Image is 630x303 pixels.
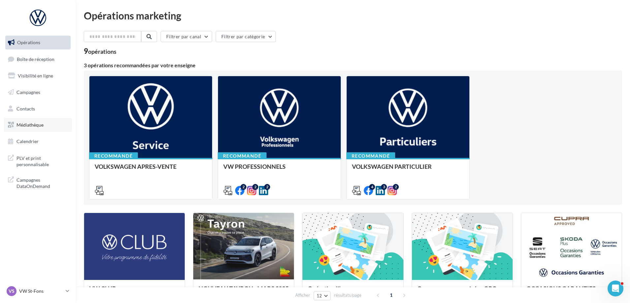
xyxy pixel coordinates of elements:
div: opérations [88,48,116,54]
a: Opérations [4,36,72,49]
a: Calendrier [4,135,72,148]
div: Recommandé [89,152,138,160]
div: 3 [381,184,387,190]
a: Campagnes DataOnDemand [4,173,72,192]
span: VS [9,288,15,294]
span: Médiathèque [16,122,44,128]
button: Filtrer par catégorie [216,31,276,42]
span: VOLKSWAGEN PARTICULIER [352,163,432,170]
span: 1 [386,290,396,300]
a: Contacts [4,102,72,116]
span: Opérations [17,40,40,45]
a: VS VW St-Fons [5,285,71,297]
button: 12 [314,291,331,300]
div: 2 [393,184,399,190]
div: Recommandé [346,152,395,160]
span: Campagnes DataOnDemand [16,175,68,190]
div: 2 [264,184,270,190]
span: Contacts [16,106,35,111]
a: Visibilité en ligne [4,69,72,83]
span: OCCASIONS GARANTIES [526,285,596,292]
a: Campagnes [4,85,72,99]
div: Opérations marketing [84,11,622,20]
span: Opération libre [308,285,348,292]
span: Afficher [295,292,310,298]
div: Recommandé [218,152,267,160]
span: VW PROFESSIONNELS [223,163,286,170]
div: 4 [369,184,375,190]
span: 12 [317,293,322,298]
span: Campagnes [16,89,40,95]
div: 2 [240,184,246,190]
a: Boîte de réception [4,52,72,66]
p: VW St-Fons [19,288,63,294]
span: Calendrier [16,138,39,144]
span: Campagnes sponsorisées OPO [417,285,497,292]
span: Boîte de réception [17,56,54,62]
span: résultats/page [334,292,362,298]
span: VW CLUB [89,285,116,292]
div: 2 [252,184,258,190]
span: PLV et print personnalisable [16,154,68,168]
span: Visibilité en ligne [18,73,53,78]
span: VOLKSWAGEN APRES-VENTE [95,163,176,170]
div: 3 opérations recommandées par votre enseigne [84,63,622,68]
div: 9 [84,47,116,55]
iframe: Intercom live chat [608,281,623,296]
a: Médiathèque [4,118,72,132]
a: PLV et print personnalisable [4,151,72,170]
button: Filtrer par canal [161,31,212,42]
